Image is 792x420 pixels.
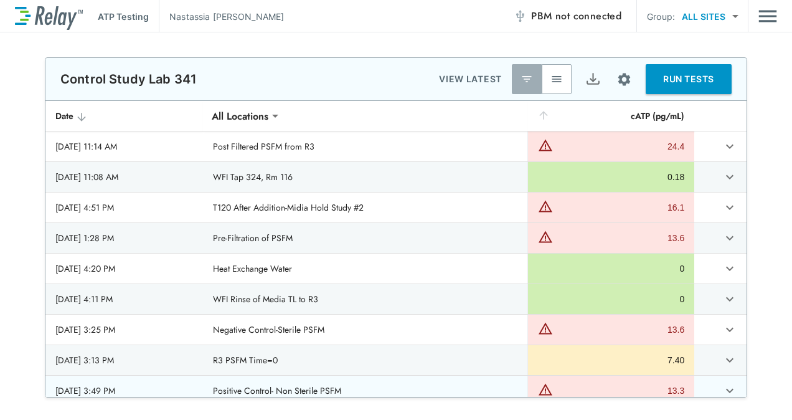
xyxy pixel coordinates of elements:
[538,229,553,244] img: Warning
[203,376,527,406] td: Positive Control- Non Sterile PSFM
[719,136,740,157] button: expand row
[55,384,193,397] div: [DATE] 3:49 PM
[550,73,563,85] img: View All
[556,140,684,153] div: 24.4
[758,4,777,28] img: Drawer Icon
[719,258,740,279] button: expand row
[719,227,740,249] button: expand row
[537,108,684,123] div: cATP (pg/mL)
[538,171,684,183] div: 0.18
[521,73,533,85] img: Latest
[646,64,732,94] button: RUN TESTS
[15,3,83,30] img: LuminUltra Relay
[203,254,527,284] td: Heat Exchange Water
[55,323,193,336] div: [DATE] 3:25 PM
[538,293,684,305] div: 0
[556,323,684,336] div: 13.6
[556,384,684,397] div: 13.3
[555,9,621,23] span: not connected
[719,319,740,340] button: expand row
[439,72,502,87] p: VIEW LATEST
[616,72,632,87] img: Settings Icon
[169,10,284,23] p: Nastassia [PERSON_NAME]
[203,103,277,128] div: All Locations
[203,223,527,253] td: Pre-Filtration of PSFM
[203,162,527,192] td: WFI Tap 324, Rm 116
[608,63,641,96] button: Site setup
[538,138,553,153] img: Warning
[60,72,197,87] p: Control Study Lab 341
[55,140,193,153] div: [DATE] 11:14 AM
[55,293,193,305] div: [DATE] 4:11 PM
[531,7,621,25] span: PBM
[55,232,193,244] div: [DATE] 1:28 PM
[719,197,740,218] button: expand row
[55,201,193,214] div: [DATE] 4:51 PM
[55,354,193,366] div: [DATE] 3:13 PM
[719,289,740,310] button: expand row
[45,101,203,131] th: Date
[509,4,626,29] button: PBM not connected
[203,345,527,375] td: R3 PSFM Time=0
[719,166,740,188] button: expand row
[514,10,526,22] img: Offline Icon
[585,72,601,87] img: Export Icon
[203,193,527,222] td: T120 After Addition-Midia Hold Study #2
[55,171,193,183] div: [DATE] 11:08 AM
[719,350,740,371] button: expand row
[538,321,553,336] img: Warning
[203,284,527,314] td: WFI Rinse of Media TL to R3
[203,131,527,161] td: Post Filtered PSFM from R3
[578,64,608,94] button: Export
[538,262,684,275] div: 0
[758,4,777,28] button: Main menu
[55,262,193,275] div: [DATE] 4:20 PM
[203,315,527,345] td: Negative Control-Sterile PSFM
[98,10,149,23] p: ATP Testing
[538,354,684,366] div: 7.40
[538,382,553,397] img: Warning
[647,10,675,23] p: Group:
[752,383,780,411] iframe: Resource center
[556,201,684,214] div: 16.1
[719,380,740,401] button: expand row
[538,199,553,214] img: Warning
[556,232,684,244] div: 13.6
